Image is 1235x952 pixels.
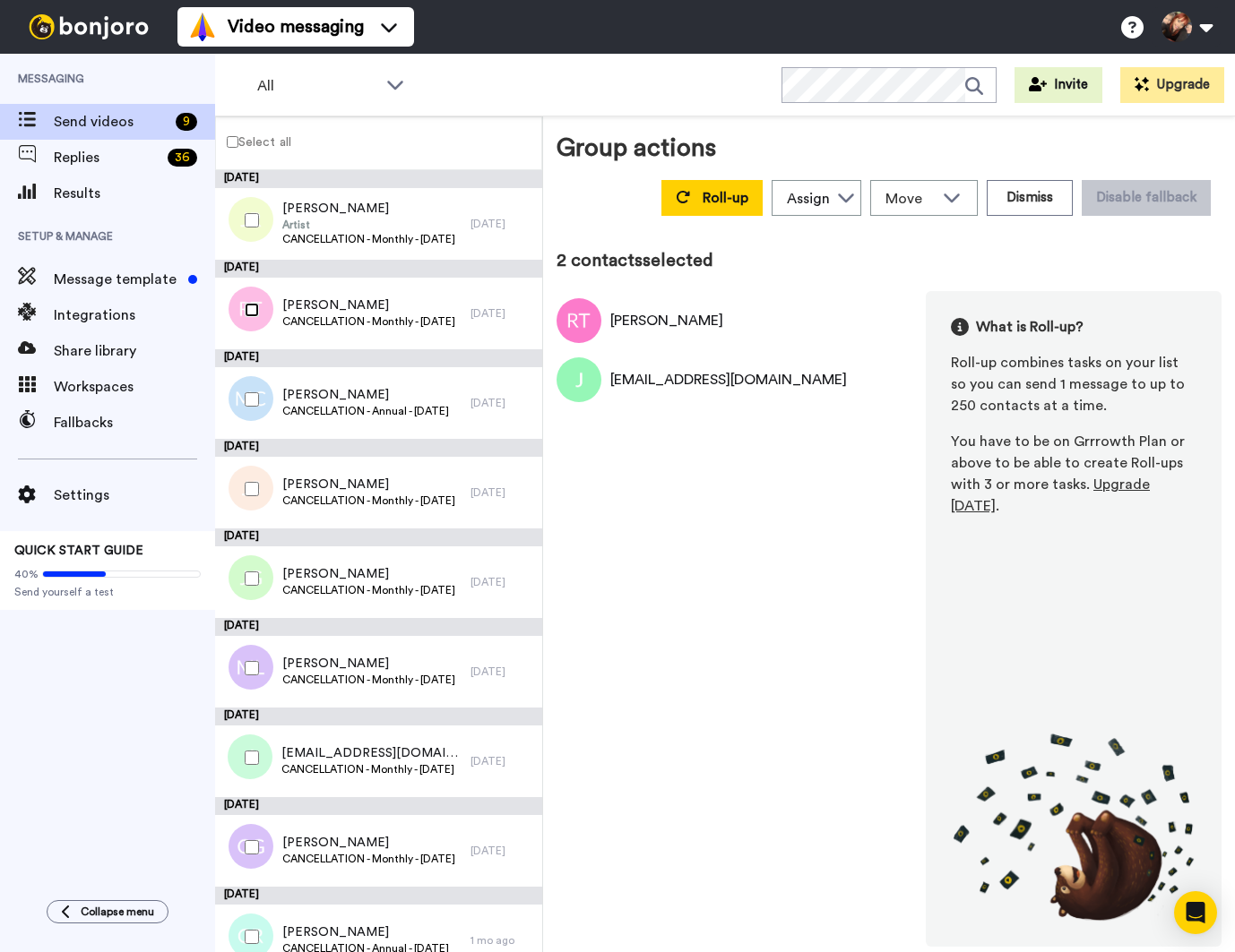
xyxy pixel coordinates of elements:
[471,306,533,321] div: [DATE]
[282,218,455,232] span: Artist
[471,575,533,589] div: [DATE]
[228,14,364,39] span: Video messaging
[1120,67,1224,103] button: Upgrade
[281,744,462,762] span: [EMAIL_ADDRESS][DOMAIN_NAME]
[282,673,455,687] span: CANCELLATION - Monthly - [DATE]
[471,844,533,858] div: [DATE]
[54,183,215,204] span: Results
[703,191,748,205] span: Roll-up
[215,528,542,546] div: [DATE]
[282,655,455,673] span: [PERSON_NAME]
[168,149,197,167] div: 36
[282,565,455,583] span: [PERSON_NAME]
[282,476,455,493] span: [PERSON_NAME]
[661,180,763,216] button: Roll-up
[215,618,542,636] div: [DATE]
[14,585,201,599] span: Send yourself a test
[14,545,143,557] span: QUICK START GUIDE
[282,493,455,508] span: CANCELLATION - Monthly - [DATE]
[282,852,455,866] span: CANCELLATION - Monthly - [DATE]
[471,217,533,231] div: [DATE]
[1174,891,1217,934] div: Open Intercom Messenger
[281,762,462,776] span: CANCELLATION - Monthly - [DATE]
[14,567,39,581] span: 40%
[54,147,160,168] span: Replies
[951,733,1196,922] img: joro-roll.png
[215,439,542,457] div: [DATE]
[787,188,830,210] div: Assign
[47,900,168,923] button: Collapse menu
[22,14,156,39] img: bj-logo-header-white.svg
[54,376,215,398] span: Workspaces
[176,113,197,131] div: 9
[54,304,215,326] span: Integrations
[282,296,455,314] span: [PERSON_NAME]
[610,369,847,390] div: [EMAIL_ADDRESS][DOMAIN_NAME]
[610,310,723,331] div: [PERSON_NAME]
[951,352,1196,416] div: Roll-up combines tasks on your list so you can send 1 message to up to 250 contacts at a time.
[215,170,542,188] div: [DATE]
[282,314,455,329] span: CANCELLATION - Monthly - [DATE]
[215,349,542,367] div: [DATE]
[54,412,215,433] span: Fallbacks
[471,665,533,679] div: [DATE]
[215,260,542,278] div: [DATE]
[81,905,154,919] span: Collapse menu
[54,111,168,133] span: Send videos
[227,136,238,148] input: Select all
[1082,180,1211,216] button: Disable fallback
[471,396,533,410] div: [DATE]
[557,248,1222,273] div: 2 contacts selected
[215,708,542,725] div: [DATE]
[471,933,533,948] div: 1 mo ago
[885,188,934,210] span: Move
[282,232,455,246] span: CANCELLATION - Monthly - [DATE]
[557,130,716,173] div: Group actions
[976,316,1084,338] span: What is Roll-up?
[557,298,601,343] img: Image of Rose Tan
[282,404,449,418] span: CANCELLATION - Annual - [DATE]
[188,13,217,41] img: vm-color.svg
[216,131,291,152] label: Select all
[1015,67,1102,103] button: Invite
[54,269,181,290] span: Message template
[282,200,455,218] span: [PERSON_NAME]
[471,485,533,500] div: [DATE]
[54,485,215,506] span: Settings
[557,357,601,402] img: Image of Jazz56@me.com
[54,340,215,362] span: Share library
[471,754,533,768] div: [DATE]
[257,75,377,97] span: All
[282,834,455,852] span: [PERSON_NAME]
[215,797,542,815] div: [DATE]
[282,386,449,404] span: [PERSON_NAME]
[282,583,455,597] span: CANCELLATION - Monthly - [DATE]
[282,923,449,941] span: [PERSON_NAME]
[215,887,542,905] div: [DATE]
[987,180,1073,216] button: Dismiss
[951,431,1196,517] div: You have to be on Grrrowth Plan or above to be able to create Roll-ups with 3 or more tasks. .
